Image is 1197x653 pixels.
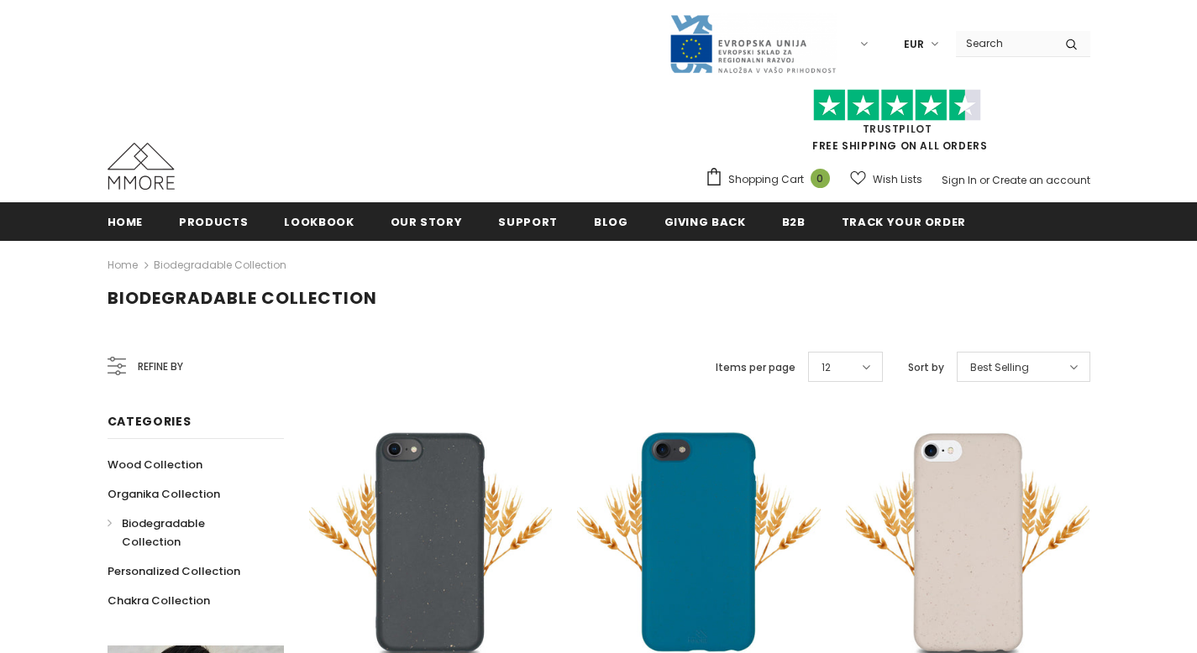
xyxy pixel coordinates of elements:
a: Wood Collection [108,450,202,479]
span: or [979,173,990,187]
a: Chakra Collection [108,586,210,615]
label: Sort by [908,359,944,376]
span: support [498,214,558,230]
span: Refine by [138,358,183,376]
span: Chakra Collection [108,593,210,609]
span: Shopping Cart [728,171,804,188]
span: Track your order [842,214,966,230]
span: Our Story [391,214,463,230]
a: Track your order [842,202,966,240]
span: B2B [782,214,806,230]
img: Trust Pilot Stars [813,89,981,122]
a: Shopping Cart 0 [705,167,838,192]
a: Trustpilot [863,122,932,136]
img: MMORE Cases [108,143,175,190]
span: Biodegradable Collection [122,515,205,550]
a: B2B [782,202,806,240]
a: Products [179,202,248,240]
input: Search Site [956,31,1053,55]
span: FREE SHIPPING ON ALL ORDERS [705,97,1090,153]
label: Items per page [716,359,795,376]
a: Wish Lists [850,165,922,194]
a: Javni Razpis [669,36,837,50]
span: 12 [822,359,831,376]
span: Lookbook [284,214,354,230]
span: Categories [108,413,192,430]
span: 0 [811,169,830,188]
span: Best Selling [970,359,1029,376]
span: Home [108,214,144,230]
a: Biodegradable Collection [108,509,265,556]
a: Our Story [391,202,463,240]
span: Organika Collection [108,486,220,502]
a: Blog [594,202,628,240]
a: support [498,202,558,240]
span: Biodegradable Collection [108,286,377,310]
span: Personalized Collection [108,563,240,579]
a: Biodegradable Collection [154,258,286,272]
span: Wood Collection [108,457,202,473]
span: EUR [904,36,924,53]
span: Giving back [664,214,746,230]
span: Wish Lists [873,171,922,188]
a: Create an account [992,173,1090,187]
a: Personalized Collection [108,556,240,586]
span: Blog [594,214,628,230]
a: Home [108,255,138,275]
a: Giving back [664,202,746,240]
a: Home [108,202,144,240]
span: Products [179,214,248,230]
a: Organika Collection [108,479,220,509]
a: Sign In [942,173,977,187]
a: Lookbook [284,202,354,240]
img: Javni Razpis [669,13,837,75]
